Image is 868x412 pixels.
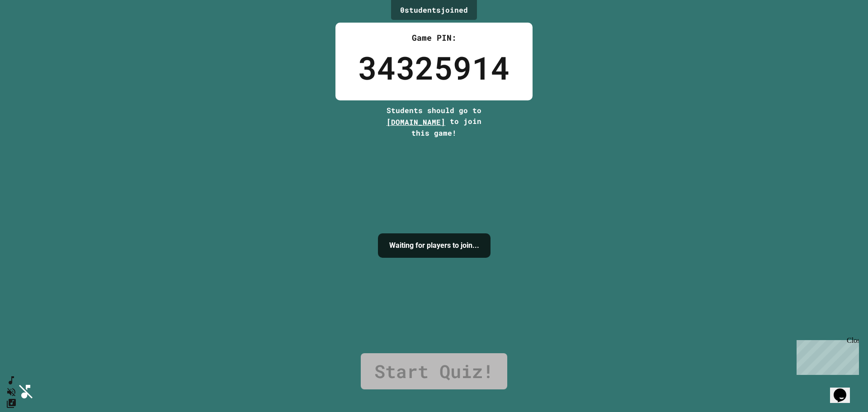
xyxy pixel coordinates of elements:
[358,32,510,44] div: Game PIN:
[387,117,445,127] span: [DOMAIN_NAME]
[6,386,17,398] button: Unmute music
[361,353,507,389] a: Start Quiz!
[830,376,859,403] iframe: chat widget
[6,398,17,409] button: Change Music
[793,336,859,375] iframe: chat widget
[4,4,62,57] div: Chat with us now!Close
[389,240,479,251] h4: Waiting for players to join...
[358,44,510,91] div: 34325914
[377,105,491,138] div: Students should go to to join this game!
[6,375,17,386] button: SpeedDial basic example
